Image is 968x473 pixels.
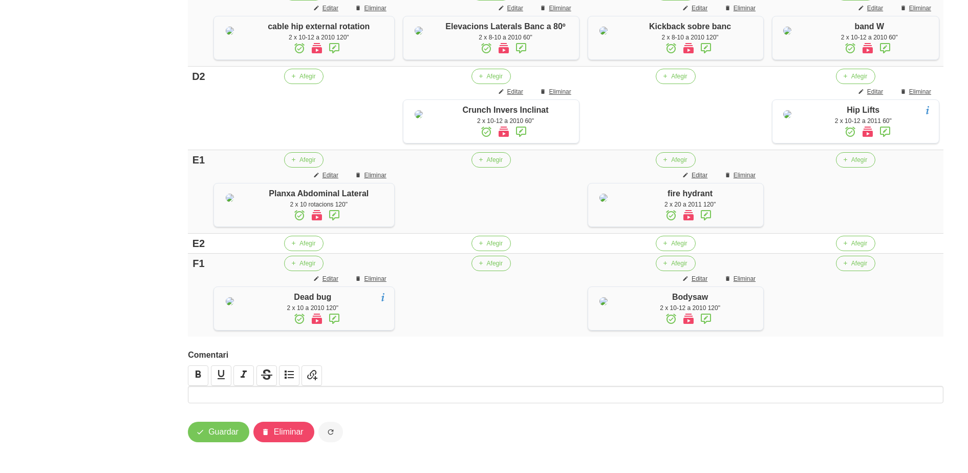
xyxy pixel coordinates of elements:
[867,87,883,96] span: Editar
[692,4,707,13] span: Editar
[718,1,764,16] button: Eliminar
[671,259,687,268] span: Afegir
[805,33,934,42] div: 2 x 10-12 a 2010 60"
[599,27,608,35] img: 8ea60705-12ae-42e8-83e1-4ba62b1261d5%2Factivities%2Fkickback%20banc.jpg
[487,72,503,81] span: Afegir
[692,171,707,180] span: Editar
[622,200,758,209] div: 2 x 20 a 2011 120"
[672,293,708,301] span: Bodysaw
[445,22,565,31] span: Elevacions Laterals Banc a 80º
[507,87,523,96] span: Editar
[364,274,386,283] span: Eliminar
[836,152,875,168] button: Afegir
[671,72,687,81] span: Afegir
[437,33,573,42] div: 2 x 8-10 a 2010 60"
[294,293,331,301] span: Dead bug
[492,1,531,16] button: Editar
[268,22,370,31] span: cable hip external rotation
[487,259,503,268] span: Afegir
[269,189,369,198] span: Planxa Abdominal Lateral
[349,168,394,183] button: Eliminar
[734,171,756,180] span: Eliminar
[656,152,695,168] button: Afegir
[471,256,511,271] button: Afegir
[671,155,687,164] span: Afegir
[249,303,389,313] div: 2 x 10 a 2010 120"
[734,4,756,13] span: Eliminar
[851,259,867,268] span: Afegir
[471,69,511,84] button: Afegir
[718,168,764,183] button: Eliminar
[549,87,571,96] span: Eliminar
[299,259,315,268] span: Afegir
[599,194,608,202] img: 8ea60705-12ae-42e8-83e1-4ba62b1261d5%2Factivities%2Ffire%20hydrant.jpg
[894,84,939,99] button: Eliminar
[349,271,394,286] button: Eliminar
[284,256,324,271] button: Afegir
[867,4,883,13] span: Editar
[851,155,867,164] span: Afegir
[852,84,891,99] button: Editar
[253,422,314,442] button: Eliminar
[471,152,511,168] button: Afegir
[226,27,234,35] img: 8ea60705-12ae-42e8-83e1-4ba62b1261d5%2Factivities%2Fcable%20ip%20external%20rotation.jpg
[909,87,931,96] span: Eliminar
[676,1,716,16] button: Editar
[692,274,707,283] span: Editar
[322,171,338,180] span: Editar
[854,22,884,31] span: band W
[192,152,205,168] div: E1
[805,116,934,126] div: 2 x 10-12 a 2011 60"
[364,171,386,180] span: Eliminar
[299,155,315,164] span: Afegir
[622,33,758,42] div: 2 x 8-10 a 2010 120"
[364,4,386,13] span: Eliminar
[307,271,347,286] button: Editar
[349,1,394,16] button: Eliminar
[284,69,324,84] button: Afegir
[676,271,716,286] button: Editar
[226,297,234,305] img: 8ea60705-12ae-42e8-83e1-4ba62b1261d5%2Factivities%2F2092-dead-bug-jpg.jpg
[507,4,523,13] span: Editar
[192,236,205,251] div: E2
[274,426,304,438] span: Eliminar
[299,72,315,81] span: Afegir
[668,189,713,198] span: fire hydrant
[307,1,347,16] button: Editar
[487,239,503,248] span: Afegir
[415,27,423,35] img: 8ea60705-12ae-42e8-83e1-4ba62b1261d5%2Factivities%2F76658-elevacions-laterals-a-80-jpg.jpg
[676,168,716,183] button: Editar
[533,84,579,99] button: Eliminar
[284,236,324,251] button: Afegir
[249,200,389,209] div: 2 x 10 rotacions 120"
[783,110,791,118] img: 8ea60705-12ae-42e8-83e1-4ba62b1261d5%2Factivities%2F81822-hip-lifts-jpg.jpg
[851,72,867,81] span: Afegir
[188,349,943,361] label: Comentari
[599,297,608,305] img: 8ea60705-12ae-42e8-83e1-4ba62b1261d5%2Factivities%2F15156-bodysaw-jpg.jpg
[533,1,579,16] button: Eliminar
[656,69,695,84] button: Afegir
[437,116,573,126] div: 2 x 10-12 a 2010 60"
[192,256,205,271] div: F1
[909,4,931,13] span: Eliminar
[415,110,423,118] img: 8ea60705-12ae-42e8-83e1-4ba62b1261d5%2Factivities%2F26189-crunch-invers-inclinat-jpg.jpg
[549,4,571,13] span: Eliminar
[192,69,205,84] div: D2
[734,274,756,283] span: Eliminar
[492,84,531,99] button: Editar
[322,274,338,283] span: Editar
[226,194,234,202] img: 8ea60705-12ae-42e8-83e1-4ba62b1261d5%2Factivities%2F67650-planxa-abdominal-lateral-jpg.jpg
[462,106,548,114] span: Crunch Invers Inclinat
[307,168,347,183] button: Editar
[622,303,758,313] div: 2 x 10-12 a 2010 120"
[852,1,891,16] button: Editar
[836,236,875,251] button: Afegir
[851,239,867,248] span: Afegir
[836,256,875,271] button: Afegir
[656,236,695,251] button: Afegir
[487,155,503,164] span: Afegir
[836,69,875,84] button: Afegir
[299,239,315,248] span: Afegir
[894,1,939,16] button: Eliminar
[847,106,879,114] span: Hip Lifts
